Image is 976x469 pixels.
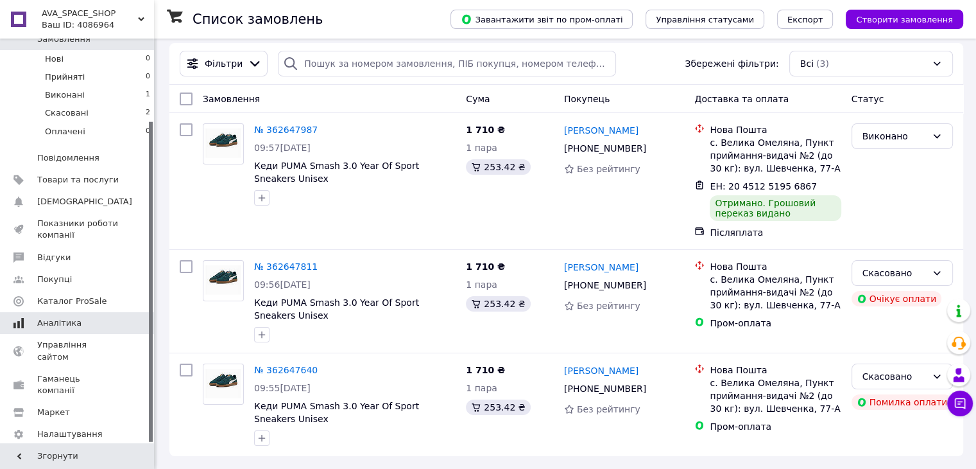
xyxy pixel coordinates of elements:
span: Відгуки [37,252,71,263]
h1: Список замовлень [193,12,323,27]
a: № 362647987 [254,125,318,135]
span: 0 [146,53,150,65]
a: № 362647811 [254,261,318,272]
span: Управління сайтом [37,339,119,362]
span: 2 [146,107,150,119]
span: (3) [816,58,829,69]
a: [PERSON_NAME] [564,364,638,377]
div: Нова Пошта [710,260,841,273]
span: Оплачені [45,126,85,137]
span: 1 710 ₴ [466,261,505,272]
span: Товари та послуги [37,174,119,186]
div: [PHONE_NUMBER] [561,380,649,398]
span: Завантажити звіт по пром-оплаті [461,13,622,25]
a: Кеди PUMA Smash 3.0 Year Of Sport Sneakers Unisex [254,297,419,321]
input: Пошук за номером замовлення, ПІБ покупця, номером телефону, Email, номером накладної [278,51,616,76]
span: Гаманець компанії [37,373,119,396]
span: Показники роботи компанії [37,218,119,241]
div: Очікує оплати [852,291,942,306]
div: Нова Пошта [710,364,841,376]
button: Управління статусами [646,10,764,29]
span: Без рейтингу [577,404,640,414]
div: с. Велика Омеляна, Пункт приймання-видачі №2 (до 30 кг): вул. Шевченка, 77-А [710,376,841,415]
div: Помилка оплати [852,394,953,410]
span: Виконані [45,89,85,101]
img: Фото товару [203,128,243,159]
div: Нова Пошта [710,123,841,136]
span: 09:56[DATE] [254,279,311,290]
a: Фото товару [203,260,244,301]
button: Створити замовлення [846,10,963,29]
a: Фото товару [203,123,244,164]
div: Пром-оплата [710,317,841,330]
a: Фото товару [203,364,244,405]
span: Прийняті [45,71,85,83]
span: Замовлення [203,94,260,104]
div: с. Велика Омеляна, Пункт приймання-видачі №2 (до 30 кг): вул. Шевченка, 77-А [710,273,841,312]
span: Без рейтингу [577,301,640,311]
span: Експорт [787,15,823,24]
div: 253.42 ₴ [466,400,530,415]
span: 0 [146,126,150,137]
div: Скасовано [862,369,927,384]
div: [PHONE_NUMBER] [561,139,649,157]
button: Експорт [777,10,834,29]
button: Завантажити звіт по пром-оплаті [450,10,633,29]
div: Отримано. Грошовий переказ видано [710,195,841,221]
span: ЕН: 20 4512 5195 6867 [710,181,817,191]
span: Повідомлення [37,152,99,164]
span: Налаштування [37,429,103,440]
span: 1 пара [466,279,497,290]
span: 1 пара [466,143,497,153]
span: Фільтри [205,57,243,70]
div: 253.42 ₴ [466,296,530,312]
img: Фото товару [203,265,243,296]
span: Cума [466,94,490,104]
div: Скасовано [862,266,927,280]
a: Кеди PUMA Smash 3.0 Year Of Sport Sneakers Unisex [254,401,419,424]
img: Фото товару [203,369,243,399]
span: Покупець [564,94,610,104]
a: Створити замовлення [833,13,963,24]
a: № 362647640 [254,365,318,375]
span: Доставка та оплата [694,94,789,104]
a: Кеди PUMA Smash 3.0 Year Of Sport Sneakers Unisex [254,161,419,184]
a: [PERSON_NAME] [564,124,638,137]
span: Аналітика [37,317,81,329]
span: Покупці [37,274,72,285]
div: Ваш ID: 4086964 [42,19,154,31]
span: [DEMOGRAPHIC_DATA] [37,196,132,208]
span: Всі [800,57,814,70]
div: 253.42 ₴ [466,159,530,175]
div: Пром-оплата [710,420,841,433]
span: Замовлення [37,33,90,45]
span: Збережені фільтри: [685,57,778,70]
span: Управління статусами [656,15,754,24]
div: Виконано [862,129,927,143]
span: 09:57[DATE] [254,143,311,153]
span: Без рейтингу [577,164,640,174]
span: Скасовані [45,107,89,119]
span: 0 [146,71,150,83]
span: Нові [45,53,64,65]
span: Маркет [37,407,70,418]
span: Статус [852,94,884,104]
span: 09:55[DATE] [254,383,311,393]
span: Створити замовлення [856,15,953,24]
span: 1 [146,89,150,101]
span: Каталог ProSale [37,296,107,307]
div: [PHONE_NUMBER] [561,276,649,294]
div: Післяплата [710,226,841,239]
span: 1 710 ₴ [466,125,505,135]
span: 1 710 ₴ [466,365,505,375]
span: AVA_SPACE_SHOP [42,8,138,19]
a: [PERSON_NAME] [564,261,638,274]
div: с. Велика Омеляна, Пункт приймання-видачі №2 (до 30 кг): вул. Шевченка, 77-А [710,136,841,175]
span: 1 пара [466,383,497,393]
button: Чат з покупцем [947,391,973,416]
